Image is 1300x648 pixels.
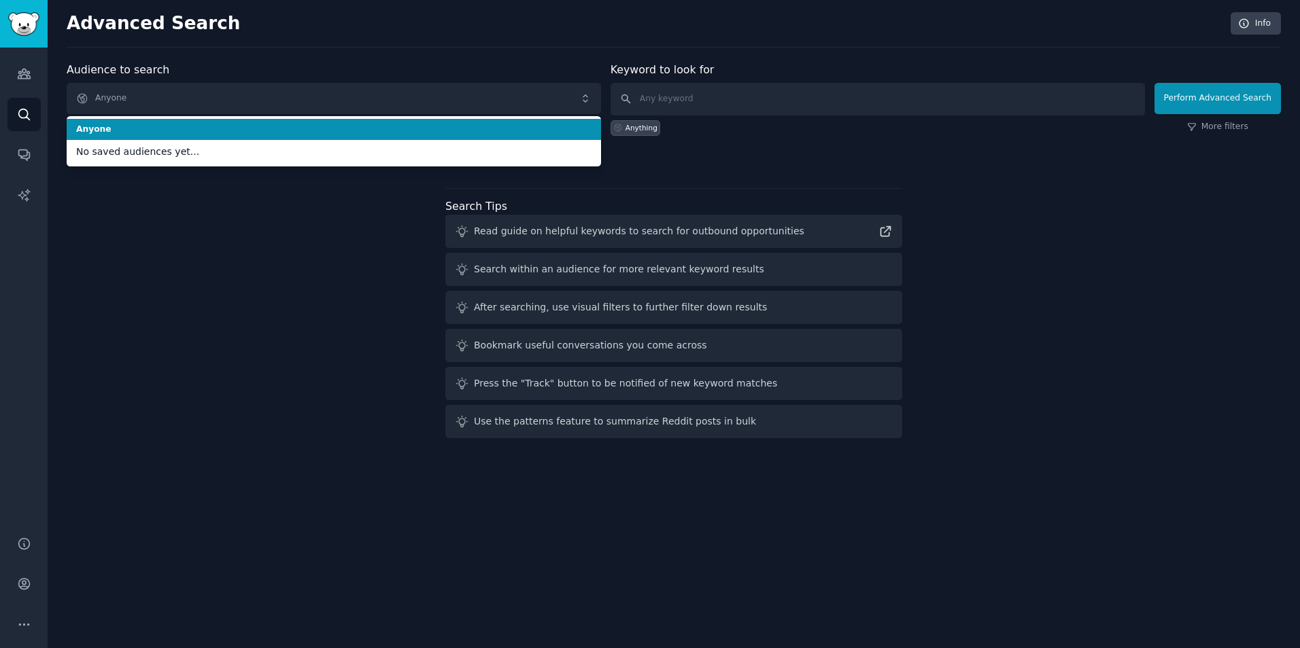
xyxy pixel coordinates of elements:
label: Audience to search [67,63,169,76]
button: Anyone [67,83,601,114]
span: No saved audiences yet... [76,145,592,159]
label: Keyword to look for [611,63,715,76]
h2: Advanced Search [67,13,1223,35]
div: Read guide on helpful keywords to search for outbound opportunities [474,224,804,238]
input: Any keyword [611,83,1145,115]
span: Anyone [76,124,592,136]
div: After searching, use visual filters to further filter down results [474,300,767,314]
div: Search within an audience for more relevant keyword results [474,262,764,276]
div: Bookmark useful conversations you come across [474,338,707,353]
a: Info [1231,12,1281,35]
div: Anything [626,123,657,132]
img: GummySearch logo [8,12,39,36]
div: Press the "Track" button to be notified of new keyword matches [474,376,777,391]
ul: Anyone [67,116,601,166]
button: Perform Advanced Search [1154,83,1281,114]
label: Search Tips [445,200,507,213]
a: More filters [1187,121,1248,133]
div: Use the patterns feature to summarize Reddit posts in bulk [474,414,756,429]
